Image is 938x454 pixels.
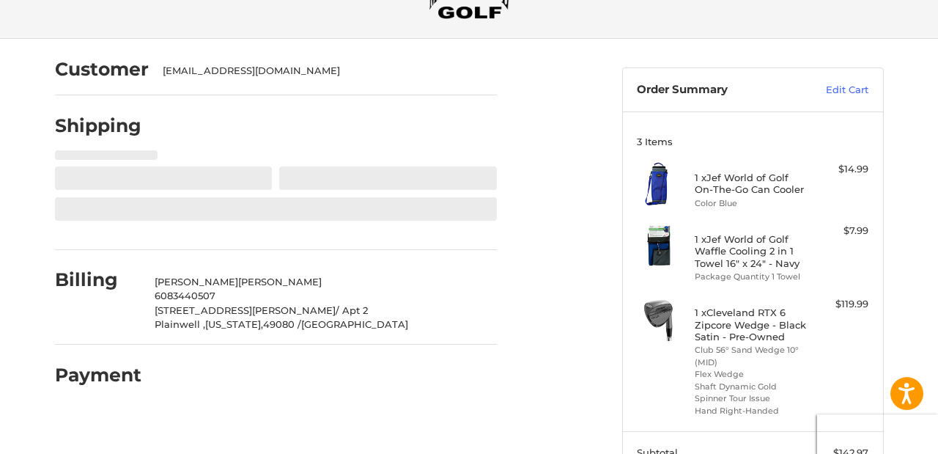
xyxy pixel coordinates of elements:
div: [EMAIL_ADDRESS][DOMAIN_NAME] [163,64,482,78]
li: Club 56° Sand Wedge 10° (MID) [695,344,807,368]
li: Package Quantity 1 Towel [695,271,807,283]
h4: 1 x Cleveland RTX 6 Zipcore Wedge - Black Satin - Pre-Owned [695,307,807,343]
div: $7.99 [810,224,868,238]
h2: Payment [55,364,141,387]
span: 49080 / [263,318,301,330]
h2: Customer [55,58,149,81]
div: $14.99 [810,162,868,177]
li: Hand Right-Handed [695,405,807,417]
span: [STREET_ADDRESS][PERSON_NAME] [155,304,336,316]
a: Edit Cart [794,83,868,98]
iframe: Google Customer Reviews [817,414,938,454]
h4: 1 x Jef World of Golf Waffle Cooling 2 in 1 Towel 16" x 24" - Navy [695,233,807,269]
span: [GEOGRAPHIC_DATA] [301,318,408,330]
span: 6083440507 [155,290,215,301]
h2: Billing [55,268,141,291]
h4: 1 x Jef World of Golf On-The-Go Can Cooler [695,172,807,196]
li: Color Blue [695,197,807,210]
span: [PERSON_NAME] [238,276,322,288]
li: Flex Wedge [695,368,807,381]
h3: Order Summary [637,83,794,98]
span: Plainwell , [155,318,205,330]
span: / Apt 2 [336,304,368,316]
div: $119.99 [810,297,868,312]
h3: 3 Items [637,136,868,147]
span: [PERSON_NAME] [155,276,238,288]
span: [US_STATE], [205,318,263,330]
li: Shaft Dynamic Gold Spinner Tour Issue [695,381,807,405]
h2: Shipping [55,114,141,137]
